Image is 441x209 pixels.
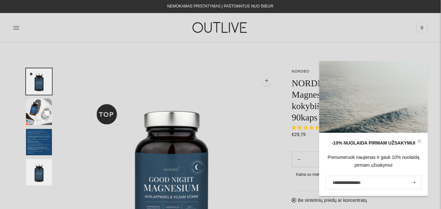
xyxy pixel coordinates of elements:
[26,159,52,186] button: Translation missing: en.general.accessibility.image_thumbail
[292,152,306,167] button: Add product quantity
[292,171,415,185] div: Kaina su mokesčiais. apskaičiuojama apmokėjimo metu.
[306,155,316,164] input: Product quantity
[416,21,428,35] a: 0
[292,125,321,130] span: 4.71 stars
[292,132,306,137] span: €29,79
[326,154,422,169] div: Prenumeruok naujienas ir gauk 10% nuolaidą pirmam užsakymui
[26,99,52,125] button: Translation missing: en.general.accessibility.image_thumbail
[292,69,310,73] a: NORDBO
[180,16,261,39] img: OUTLIVE
[26,129,52,155] button: Translation missing: en.general.accessibility.image_thumbail
[326,139,422,147] div: -10% NUOLAIDA PIRMAM UŽSAKYMUI
[167,3,273,10] div: NEMOKAMAS PRISTATYMAS Į PAŠTOMATUS NUO 50EUR
[292,77,415,123] h1: NORDBO Magnis Good Night Magnesium atsipalaidavimui ir kokybiškam miegui palaikyti 90kaps
[26,68,52,95] button: Translation missing: en.general.accessibility.image_thumbail
[316,152,330,167] button: Subtract product quantity
[418,23,427,32] span: 0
